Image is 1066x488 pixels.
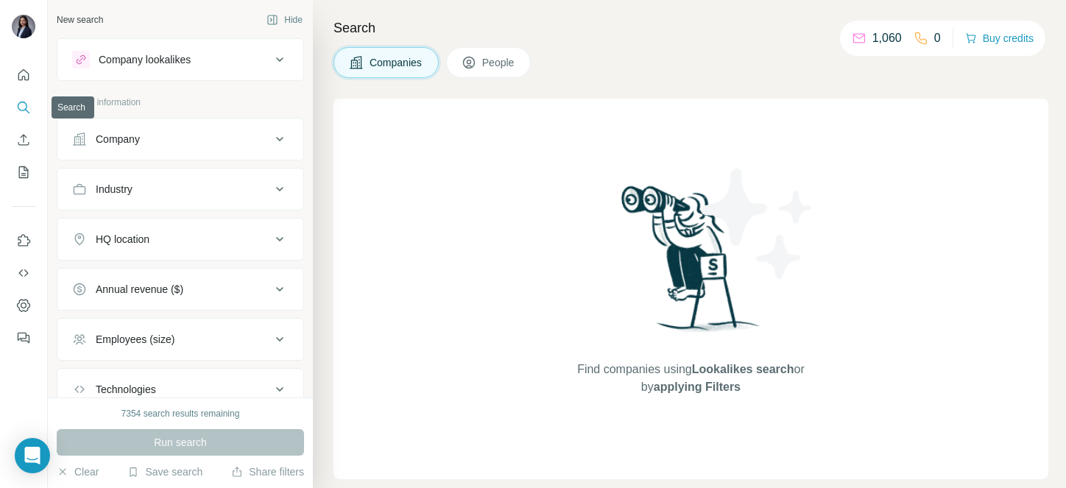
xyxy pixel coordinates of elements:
button: Company lookalikes [57,42,303,77]
p: 0 [934,29,941,47]
div: Employees (size) [96,332,174,347]
button: My lists [12,159,35,185]
span: Companies [370,55,423,70]
button: Industry [57,171,303,207]
div: Industry [96,182,133,197]
p: Company information [57,96,304,109]
p: 1,060 [872,29,902,47]
div: Company lookalikes [99,52,191,67]
button: Use Surfe on LinkedIn [12,227,35,254]
button: Share filters [231,464,304,479]
button: Annual revenue ($) [57,272,303,307]
div: Open Intercom Messenger [15,438,50,473]
img: Avatar [12,15,35,38]
span: People [482,55,516,70]
h4: Search [333,18,1048,38]
div: Company [96,132,140,146]
button: Technologies [57,372,303,407]
button: Hide [256,9,313,31]
span: applying Filters [654,381,741,393]
button: Quick start [12,62,35,88]
div: 7354 search results remaining [121,407,240,420]
img: Surfe Illustration - Woman searching with binoculars [615,182,768,346]
span: Find companies using or by [573,361,808,396]
div: New search [57,13,103,26]
button: Clear [57,464,99,479]
img: Surfe Illustration - Stars [691,158,824,290]
button: Save search [127,464,202,479]
button: Search [12,94,35,121]
button: HQ location [57,222,303,257]
button: Use Surfe API [12,260,35,286]
div: Annual revenue ($) [96,282,183,297]
button: Feedback [12,325,35,351]
button: Company [57,121,303,157]
button: Buy credits [965,28,1034,49]
span: Lookalikes search [692,363,794,375]
button: Dashboard [12,292,35,319]
div: Technologies [96,382,156,397]
button: Enrich CSV [12,127,35,153]
div: HQ location [96,232,149,247]
button: Employees (size) [57,322,303,357]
